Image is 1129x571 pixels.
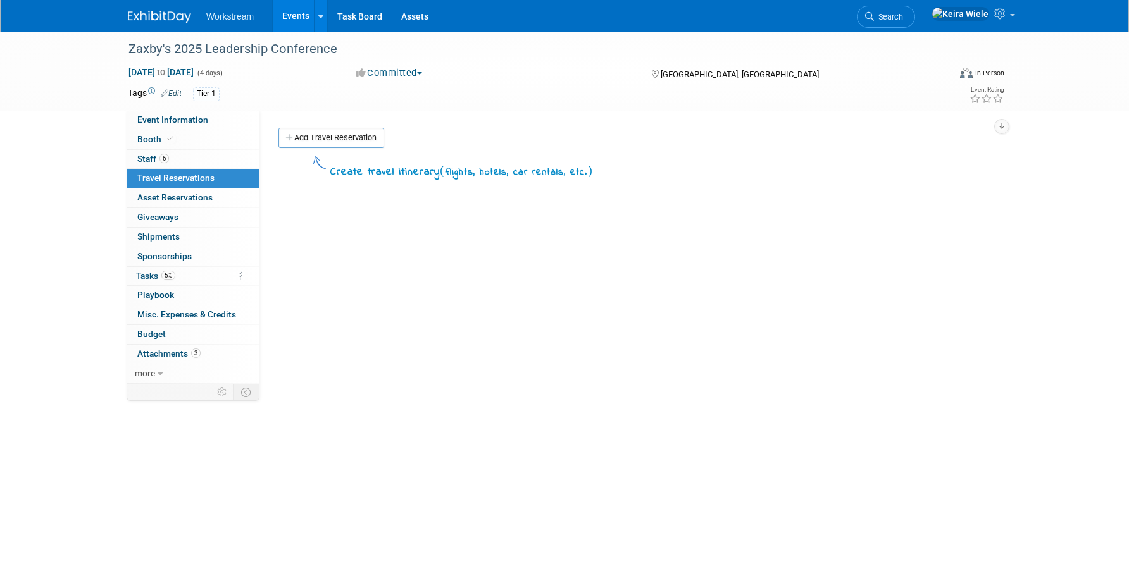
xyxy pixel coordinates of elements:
[137,212,178,222] span: Giveaways
[127,150,259,169] a: Staff6
[857,6,915,28] a: Search
[127,345,259,364] a: Attachments3
[161,271,175,280] span: 5%
[661,70,819,79] span: [GEOGRAPHIC_DATA], [GEOGRAPHIC_DATA]
[137,309,236,319] span: Misc. Expenses & Credits
[167,135,173,142] i: Booth reservation complete
[161,89,182,98] a: Edit
[960,68,973,78] img: Format-Inperson.png
[159,154,169,163] span: 6
[127,188,259,207] a: Asset Reservations
[127,169,259,188] a: Travel Reservations
[127,305,259,324] a: Misc. Expenses & Credits
[234,384,259,400] td: Toggle Event Tabs
[874,12,903,21] span: Search
[127,208,259,227] a: Giveaways
[135,368,155,378] span: more
[137,134,176,144] span: Booth
[137,290,174,300] span: Playbook
[193,87,220,101] div: Tier 1
[191,348,201,358] span: 3
[127,364,259,383] a: more
[127,267,259,286] a: Tasks5%
[136,271,175,281] span: Tasks
[137,329,166,339] span: Budget
[127,247,259,266] a: Sponsorships
[446,165,587,179] span: flights, hotels, car rentals, etc.
[137,192,213,202] span: Asset Reservations
[975,68,1004,78] div: In-Person
[124,38,930,61] div: Zaxby's 2025 Leadership Conference
[970,87,1004,93] div: Event Rating
[128,66,194,78] span: [DATE] [DATE]
[196,69,223,77] span: (4 days)
[330,163,593,180] div: Create travel itinerary
[278,128,384,148] a: Add Travel Reservation
[440,164,446,177] span: (
[137,348,201,359] span: Attachments
[127,130,259,149] a: Booth
[127,111,259,130] a: Event Information
[127,286,259,305] a: Playbook
[932,7,989,21] img: Keira Wiele
[137,173,215,183] span: Travel Reservations
[127,228,259,247] a: Shipments
[155,67,167,77] span: to
[352,66,427,80] button: Committed
[137,251,192,261] span: Sponsorships
[874,66,1004,85] div: Event Format
[137,114,208,125] span: Event Information
[211,384,234,400] td: Personalize Event Tab Strip
[127,325,259,344] a: Budget
[128,87,182,101] td: Tags
[137,154,169,164] span: Staff
[137,231,180,242] span: Shipments
[128,11,191,23] img: ExhibitDay
[587,164,593,177] span: )
[206,11,254,21] span: Workstream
